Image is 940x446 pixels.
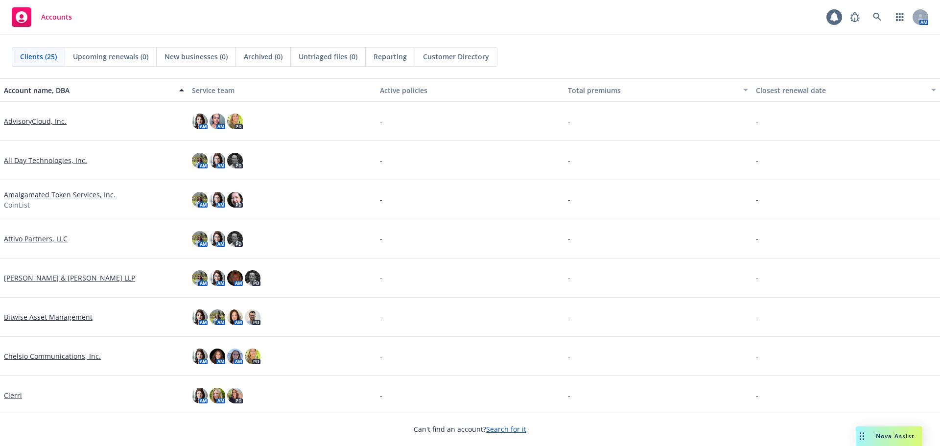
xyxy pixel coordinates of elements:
img: photo [192,153,208,168]
span: Accounts [41,13,72,21]
img: photo [210,231,225,247]
img: photo [227,270,243,286]
button: Active policies [376,78,564,102]
img: photo [227,153,243,168]
span: - [756,234,758,244]
img: photo [210,192,225,208]
img: photo [210,388,225,403]
span: - [380,155,382,165]
span: - [756,390,758,400]
span: - [568,155,570,165]
span: - [568,390,570,400]
span: - [568,194,570,205]
div: Service team [192,85,372,95]
span: - [756,116,758,126]
img: photo [210,349,225,364]
img: photo [192,388,208,403]
span: - [380,234,382,244]
img: photo [245,270,260,286]
a: [PERSON_NAME] & [PERSON_NAME] LLP [4,273,135,283]
img: photo [227,231,243,247]
img: photo [210,309,225,325]
span: Untriaged files (0) [299,51,357,62]
div: Active policies [380,85,560,95]
a: Amalgamated Token Services, Inc. [4,189,116,200]
span: Nova Assist [876,432,915,440]
button: Service team [188,78,376,102]
span: Archived (0) [244,51,282,62]
a: Search for it [486,424,526,434]
div: Drag to move [856,426,868,446]
span: Reporting [374,51,407,62]
button: Total premiums [564,78,752,102]
img: photo [227,388,243,403]
a: Accounts [8,3,76,31]
span: - [380,351,382,361]
span: - [756,351,758,361]
span: - [380,116,382,126]
img: photo [192,192,208,208]
span: - [568,234,570,244]
span: - [568,116,570,126]
img: photo [192,270,208,286]
img: photo [192,231,208,247]
span: - [756,312,758,322]
span: - [756,155,758,165]
a: Attivo Partners, LLC [4,234,68,244]
div: Closest renewal date [756,85,925,95]
img: photo [245,349,260,364]
span: - [756,194,758,205]
img: photo [227,349,243,364]
img: photo [227,309,243,325]
a: AdvisoryCloud, Inc. [4,116,67,126]
a: Report a Bug [845,7,865,27]
button: Closest renewal date [752,78,940,102]
a: Chelsio Communications, Inc. [4,351,101,361]
span: - [756,273,758,283]
img: photo [192,309,208,325]
span: Clients (25) [20,51,57,62]
div: Account name, DBA [4,85,173,95]
a: Clerri [4,390,22,400]
span: - [568,351,570,361]
img: photo [227,114,243,129]
a: Search [868,7,887,27]
span: Upcoming renewals (0) [73,51,148,62]
span: Customer Directory [423,51,489,62]
span: - [568,273,570,283]
span: - [568,312,570,322]
a: Bitwise Asset Management [4,312,93,322]
span: New businesses (0) [164,51,228,62]
span: CoinList [4,200,30,210]
img: photo [210,153,225,168]
img: photo [210,270,225,286]
span: - [380,312,382,322]
img: photo [192,349,208,364]
span: Can't find an account? [414,424,526,434]
img: photo [210,114,225,129]
button: Nova Assist [856,426,922,446]
a: Switch app [890,7,910,27]
span: - [380,273,382,283]
a: All Day Technologies, Inc. [4,155,87,165]
img: photo [245,309,260,325]
span: - [380,194,382,205]
img: photo [227,192,243,208]
div: Total premiums [568,85,737,95]
img: photo [192,114,208,129]
span: - [380,390,382,400]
